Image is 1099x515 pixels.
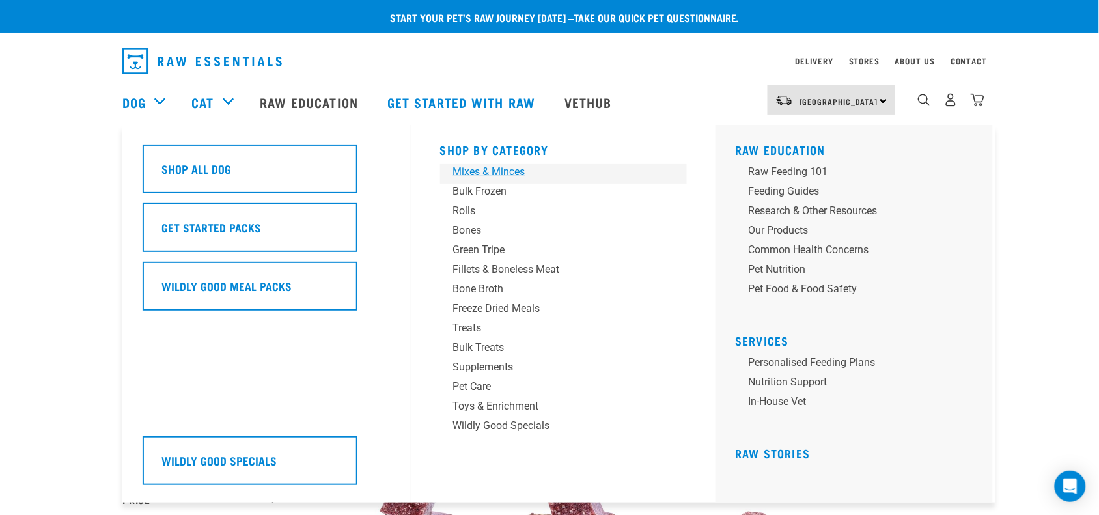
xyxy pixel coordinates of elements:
div: Rolls [453,203,656,219]
a: Nutrition Support [735,374,982,394]
a: Get Started Packs [143,203,390,262]
h5: Wildly Good Specials [161,452,277,469]
a: Bone Broth [440,281,688,301]
a: Common Health Concerns [735,242,982,262]
a: Bulk Frozen [440,184,688,203]
a: Treats [440,320,688,340]
a: Shop All Dog [143,145,390,203]
a: Wildly Good Specials [143,436,390,495]
a: Get started with Raw [374,76,551,128]
a: Contact [951,59,987,63]
img: Raw Essentials Logo [122,48,282,74]
a: Supplements [440,359,688,379]
div: Wildly Good Specials [453,418,656,434]
a: Raw Stories [735,450,810,456]
a: Delivery [796,59,833,63]
a: Pet Nutrition [735,262,982,281]
div: Pet Nutrition [748,262,951,277]
div: Treats [453,320,656,336]
a: Wildly Good Specials [440,418,688,438]
a: Raw Education [247,76,374,128]
div: Supplements [453,359,656,375]
div: Raw Feeding 101 [748,164,951,180]
a: Our Products [735,223,982,242]
div: Common Health Concerns [748,242,951,258]
a: Pet Food & Food Safety [735,281,982,301]
div: Bone Broth [453,281,656,297]
div: Pet Food & Food Safety [748,281,951,297]
a: Green Tripe [440,242,688,262]
div: Bones [453,223,656,238]
img: home-icon-1@2x.png [918,94,930,106]
div: Green Tripe [453,242,656,258]
a: Vethub [551,76,628,128]
div: Research & Other Resources [748,203,951,219]
img: user.png [944,93,958,107]
div: Bulk Frozen [453,184,656,199]
div: Pet Care [453,379,656,395]
a: Wildly Good Meal Packs [143,262,390,320]
a: Fillets & Boneless Meat [440,262,688,281]
a: Dog [122,92,146,112]
div: Fillets & Boneless Meat [453,262,656,277]
a: Personalised Feeding Plans [735,355,982,374]
a: Research & Other Resources [735,203,982,223]
div: Toys & Enrichment [453,398,656,414]
h5: Services [735,334,982,344]
a: Raw Feeding 101 [735,164,982,184]
div: Bulk Treats [453,340,656,355]
div: Freeze Dried Meals [453,301,656,316]
a: Cat [191,92,214,112]
img: home-icon@2x.png [971,93,984,107]
img: van-moving.png [775,94,793,106]
a: About Us [895,59,935,63]
a: In-house vet [735,394,982,413]
div: Mixes & Minces [453,164,656,180]
div: Feeding Guides [748,184,951,199]
span: [GEOGRAPHIC_DATA] [800,99,878,104]
div: Open Intercom Messenger [1055,471,1086,502]
h5: Shop By Category [440,143,688,154]
a: Rolls [440,203,688,223]
div: Our Products [748,223,951,238]
a: Freeze Dried Meals [440,301,688,320]
h5: Wildly Good Meal Packs [161,277,292,294]
a: Mixes & Minces [440,164,688,184]
h5: Get Started Packs [161,219,261,236]
a: Bones [440,223,688,242]
a: Pet Care [440,379,688,398]
nav: dropdown navigation [112,43,987,79]
a: Feeding Guides [735,184,982,203]
a: Toys & Enrichment [440,398,688,418]
a: take our quick pet questionnaire. [574,14,739,20]
a: Raw Education [735,146,826,153]
h5: Shop All Dog [161,160,231,177]
a: Bulk Treats [440,340,688,359]
a: Stores [849,59,880,63]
